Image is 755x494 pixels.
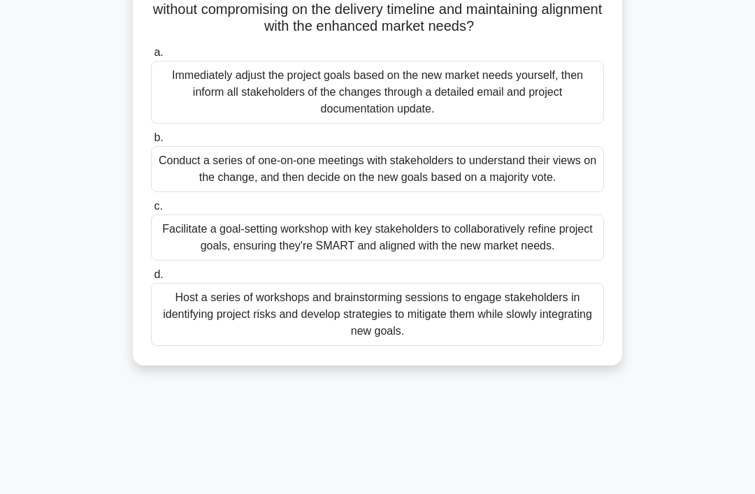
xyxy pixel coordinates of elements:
span: a. [154,46,163,58]
div: Host a series of workshops and brainstorming sessions to engage stakeholders in identifying proje... [151,283,604,346]
span: b. [154,131,163,143]
span: d. [154,268,163,280]
div: Conduct a series of one-on-one meetings with stakeholders to understand their views on the change... [151,146,604,192]
div: Facilitate a goal-setting workshop with key stakeholders to collaboratively refine project goals,... [151,215,604,261]
div: Immediately adjust the project goals based on the new market needs yourself, then inform all stak... [151,61,604,124]
span: c. [154,200,162,212]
